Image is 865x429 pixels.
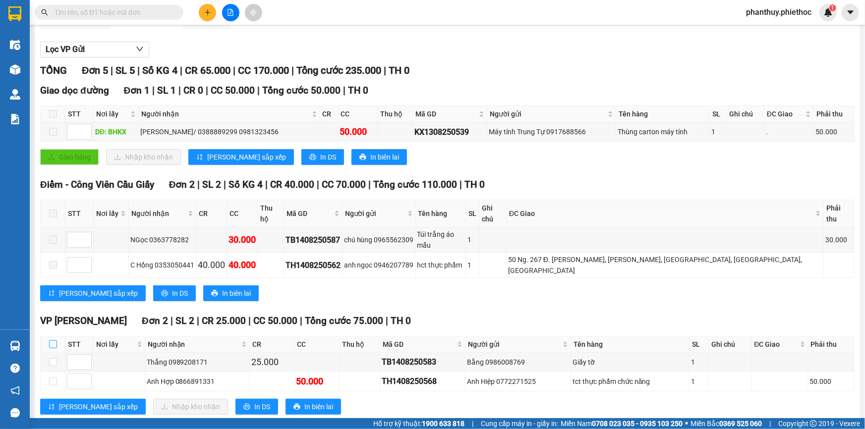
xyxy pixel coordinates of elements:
button: printerIn biên lai [203,285,259,301]
img: warehouse-icon [10,341,20,351]
th: CC [295,336,340,353]
th: Tên hàng [616,106,710,122]
span: Số KG 4 [229,179,263,190]
span: | [197,315,199,326]
div: 1 [467,234,477,245]
div: Túi trắng áo mẫu [417,229,464,251]
b: GỬI : VP [PERSON_NAME] [12,72,173,88]
button: caret-down [842,4,859,21]
button: printerIn biên lai [351,149,407,165]
strong: 0369 525 060 [719,420,762,428]
span: Người gửi [468,339,561,350]
div: chú hùng 0965562309 [344,234,414,245]
span: | [300,315,302,326]
th: Ghi chú [727,106,764,122]
span: | [248,315,251,326]
div: 40.000 [198,258,225,272]
span: | [460,179,462,190]
span: SL 2 [202,179,221,190]
span: ĐC Giao [767,108,804,119]
span: question-circle [10,364,20,373]
span: Đơn 5 [82,64,108,76]
span: CR 40.000 [270,179,314,190]
span: | [180,64,182,76]
span: copyright [810,420,817,427]
th: Tên hàng [571,336,690,353]
span: In DS [254,401,270,412]
span: Nơi lấy [96,208,118,219]
span: Miền Nam [561,418,683,429]
span: | [386,315,388,326]
button: plus [199,4,216,21]
span: CR 0 [183,85,203,96]
span: down [136,45,144,53]
span: | [137,64,140,76]
div: 1 [711,126,725,137]
th: STT [65,336,94,353]
th: STT [65,106,94,122]
span: Nơi lấy [96,339,135,350]
button: file-add [222,4,239,21]
span: Cung cấp máy in - giấy in: [481,418,558,429]
span: file-add [227,9,234,16]
div: KX1308250539 [415,126,486,138]
span: CC 70.000 [322,179,366,190]
td: TB1408250583 [380,353,465,372]
button: printerIn DS [235,399,278,415]
th: CC [339,106,378,122]
span: | [152,85,155,96]
td: TH1408250562 [284,253,343,278]
th: Tên hàng [416,200,466,227]
th: CC [227,200,258,227]
button: printerIn biên lai [286,399,341,415]
div: Bằng 0986008769 [467,357,569,368]
span: SL 1 [157,85,176,96]
span: TH 0 [389,64,409,76]
img: logo-vxr [8,6,21,21]
span: SL 5 [115,64,135,76]
div: Thùng carton máy tính [618,126,708,137]
img: logo.jpg [12,12,62,62]
th: CR [196,200,227,227]
th: Phải thu [824,200,855,227]
span: | [472,418,473,429]
span: aim [250,9,257,16]
span: Tổng cước 75.000 [305,315,383,326]
span: | [265,179,268,190]
span: In biên lai [304,401,333,412]
span: sort-ascending [196,154,203,161]
div: Anh Hợp 0866891331 [147,376,248,387]
div: 50.000 [815,126,853,137]
span: Miền Bắc [691,418,762,429]
img: warehouse-icon [10,89,20,100]
span: | [769,418,771,429]
td: TH1408250568 [380,372,465,391]
span: ⚪️ [685,422,688,426]
button: downloadNhập kho nhận [106,149,181,165]
span: search [41,9,48,16]
button: Lọc VP Gửi [40,42,149,57]
div: C Hồng 0353050441 [130,260,194,270]
button: downloadNhập kho nhận [153,399,228,415]
th: CR [320,106,339,122]
span: Đơn 2 [142,315,168,326]
button: printerIn DS [153,285,196,301]
td: KX1308250539 [413,122,488,142]
input: Tìm tên, số ĐT hoặc mã đơn [55,7,172,18]
span: printer [161,290,168,298]
img: icon-new-feature [824,8,833,17]
span: In DS [320,152,336,162]
span: In biên lai [370,152,399,162]
span: | [257,85,260,96]
span: | [368,179,371,190]
span: | [178,85,181,96]
button: printerIn DS [301,149,344,165]
div: DĐ: BHKX [95,126,137,137]
span: | [343,85,346,96]
span: Tổng cước 235.000 [296,64,381,76]
span: Giao dọc đường [40,85,109,96]
span: SL 2 [175,315,194,326]
div: TH1408250562 [286,259,341,271]
th: Ghi chú [479,200,507,227]
div: 30.000 [825,234,853,245]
